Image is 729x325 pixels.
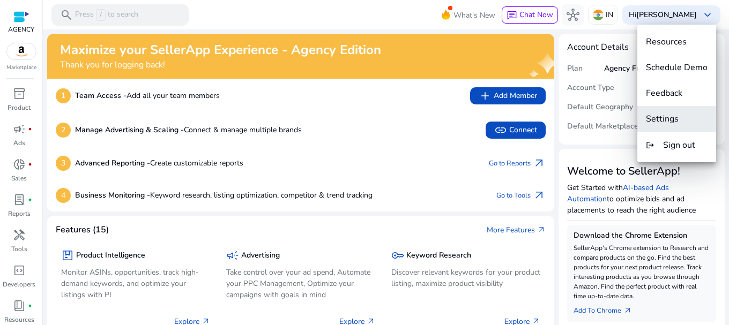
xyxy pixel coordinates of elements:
span: Sign out [663,139,695,151]
span: Resources [646,36,687,48]
span: Schedule Demo [646,62,708,73]
span: Settings [646,113,679,125]
mat-icon: logout [646,139,654,152]
span: Feedback [646,87,682,99]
